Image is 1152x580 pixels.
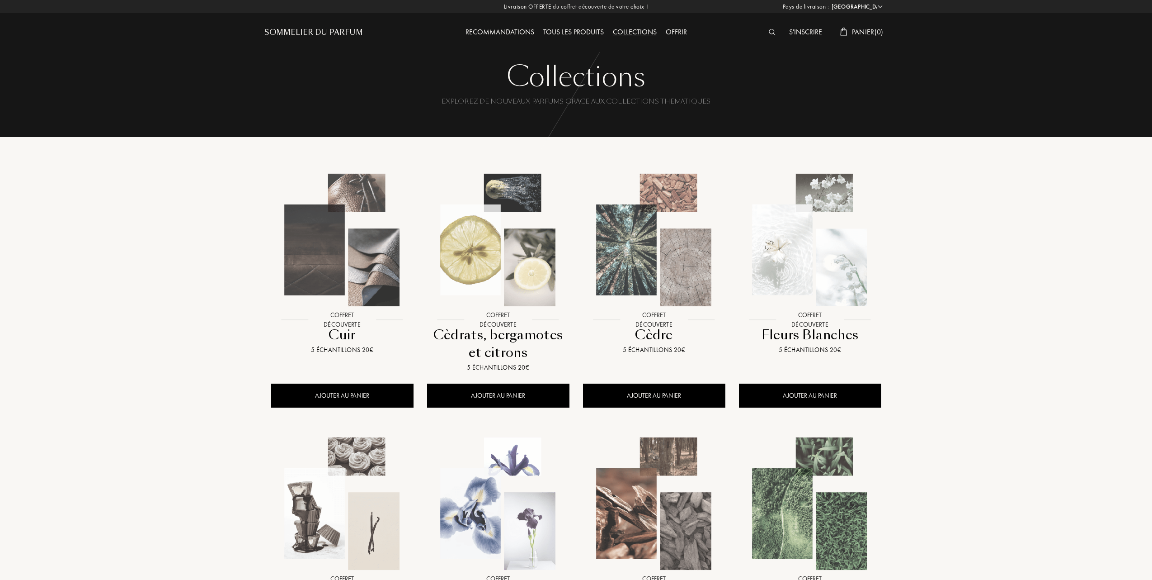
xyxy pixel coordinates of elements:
div: AJOUTER AU PANIER [271,384,414,408]
a: Tous les produits [539,27,608,37]
div: 5 échantillons 20€ [743,345,878,355]
span: Pays de livraison : [783,2,829,11]
img: arrow_w.png [877,3,884,10]
img: Iris [428,433,569,574]
a: S'inscrire [785,27,827,37]
a: Sommelier du Parfum [264,27,363,38]
div: AJOUTER AU PANIER [427,384,569,408]
img: Cèdrats, bergamotes et citrons [428,170,569,310]
div: 5 échantillons 20€ [587,345,722,355]
div: Explorez de nouveaux parfums grâce aux collections thématiques [271,97,881,124]
a: Collections [608,27,661,37]
img: cart_white.svg [840,28,847,36]
div: Tous les produits [539,27,608,38]
a: Offrir [661,27,691,37]
div: Offrir [661,27,691,38]
div: AJOUTER AU PANIER [583,384,725,408]
div: S'inscrire [785,27,827,38]
div: 5 échantillons 20€ [431,363,566,372]
img: Fleurs Blanches [740,170,880,310]
div: Collections [608,27,661,38]
a: Recommandations [461,27,539,37]
div: Cèdrats, bergamotes et citrons [431,326,566,362]
span: Panier ( 0 ) [852,27,884,37]
div: AJOUTER AU PANIER [739,384,881,408]
img: Cuir [272,170,413,310]
img: Gourmands [272,433,413,574]
img: Oud [584,433,724,574]
div: 5 échantillons 20€ [275,345,410,355]
div: Collections [271,59,881,95]
img: Cèdre [584,170,724,310]
img: search_icn_white.svg [769,29,776,35]
img: Parfums Verts [740,433,880,574]
div: Recommandations [461,27,539,38]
